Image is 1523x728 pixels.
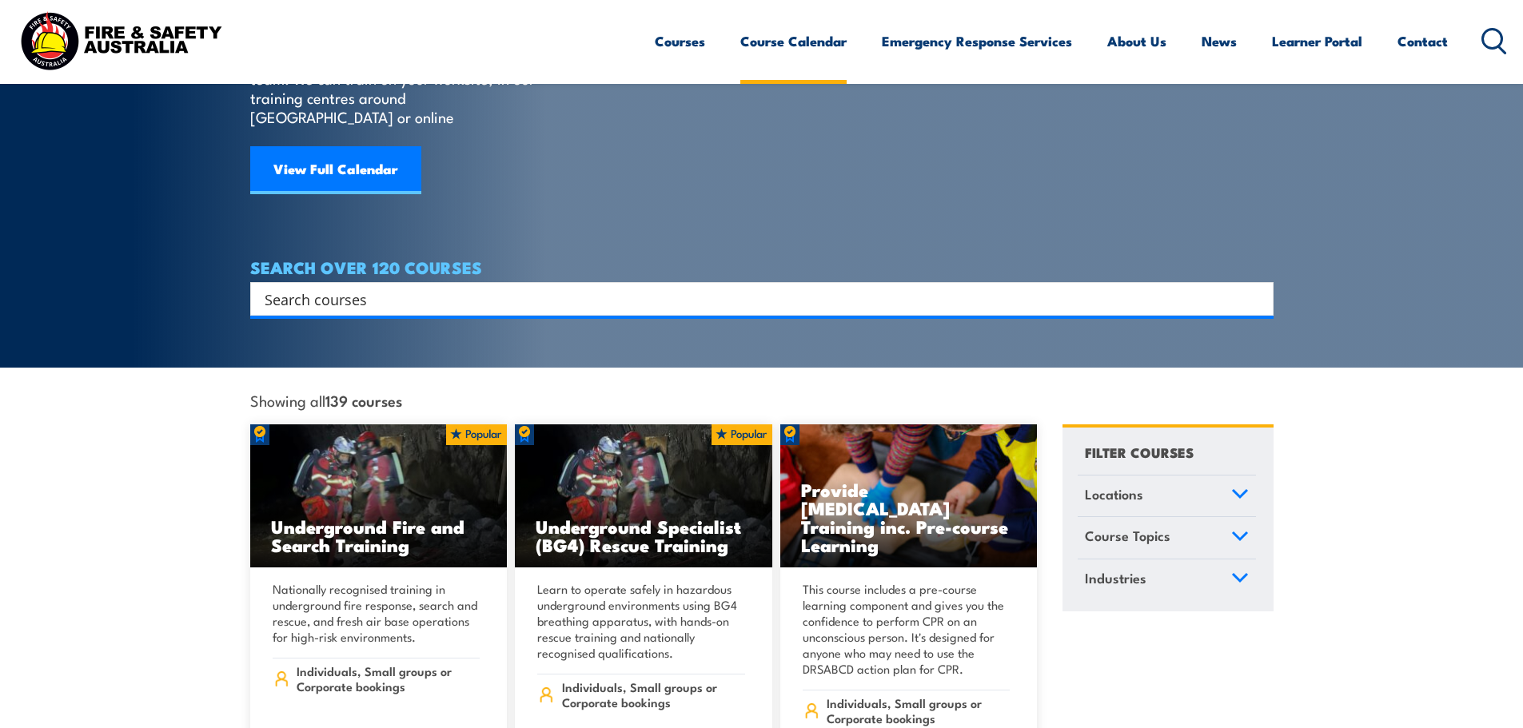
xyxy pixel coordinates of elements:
a: Contact [1397,20,1448,62]
a: View Full Calendar [250,146,421,194]
a: Emergency Response Services [882,20,1072,62]
p: Nationally recognised training in underground fire response, search and rescue, and fresh air bas... [273,581,480,645]
a: Course Calendar [740,20,847,62]
span: Individuals, Small groups or Corporate bookings [562,679,745,710]
span: Industries [1085,567,1146,589]
h3: Underground Specialist (BG4) Rescue Training [536,517,752,554]
a: News [1202,20,1237,62]
img: Low Voltage Rescue and Provide CPR [780,424,1038,568]
form: Search form [268,288,1242,310]
a: Industries [1078,559,1256,601]
p: Find a course thats right for you and your team. We can train on your worksite, in our training c... [250,50,542,126]
p: This course includes a pre-course learning component and gives you the confidence to perform CPR ... [803,581,1011,677]
strong: 139 courses [325,389,402,411]
a: Locations [1078,475,1256,517]
a: Provide [MEDICAL_DATA] Training inc. Pre-course Learning [780,424,1038,568]
span: Showing all [250,392,402,408]
span: Locations [1085,483,1143,505]
h3: Underground Fire and Search Training [271,517,487,554]
span: Course Topics [1085,525,1170,547]
h3: Provide [MEDICAL_DATA] Training inc. Pre-course Learning [801,480,1017,554]
button: Search magnifier button [1246,288,1268,310]
a: Learner Portal [1272,20,1362,62]
input: Search input [265,287,1238,311]
span: Individuals, Small groups or Corporate bookings [827,695,1010,726]
a: Courses [655,20,705,62]
a: Underground Specialist (BG4) Rescue Training [515,424,772,568]
a: About Us [1107,20,1166,62]
h4: FILTER COURSES [1085,441,1194,463]
span: Individuals, Small groups or Corporate bookings [297,663,480,694]
img: Underground mine rescue [515,424,772,568]
h4: SEARCH OVER 120 COURSES [250,258,1274,276]
p: Learn to operate safely in hazardous underground environments using BG4 breathing apparatus, with... [537,581,745,661]
a: Underground Fire and Search Training [250,424,508,568]
img: Underground mine rescue [250,424,508,568]
a: Course Topics [1078,517,1256,559]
